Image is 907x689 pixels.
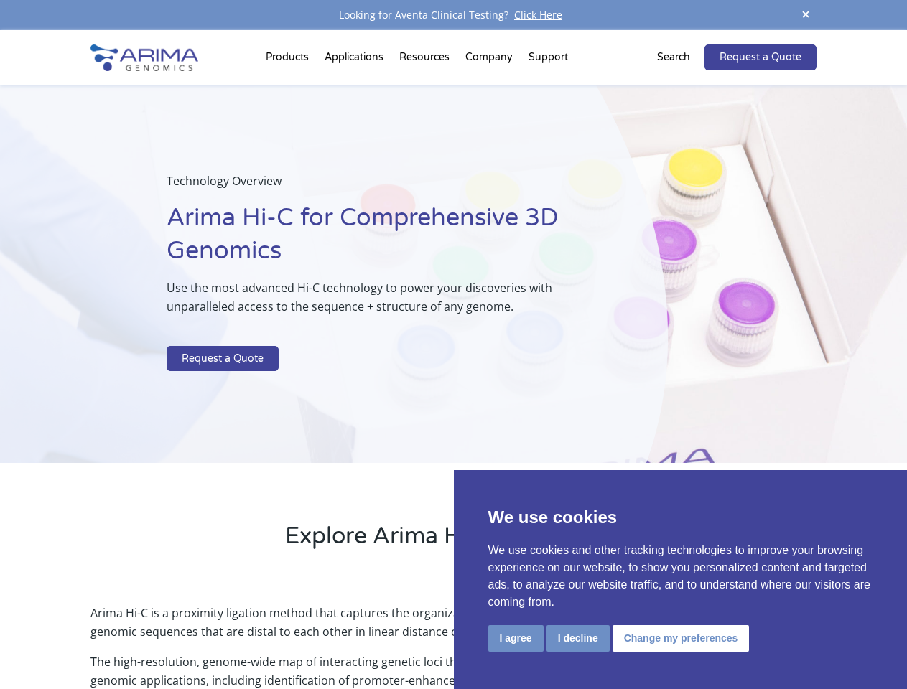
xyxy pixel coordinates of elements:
h1: Arima Hi-C for Comprehensive 3D Genomics [167,202,595,278]
div: Looking for Aventa Clinical Testing? [90,6,816,24]
img: Arima-Genomics-logo [90,44,198,71]
p: We use cookies and other tracking technologies to improve your browsing experience on our website... [488,542,873,611]
p: Technology Overview [167,172,595,202]
p: We use cookies [488,505,873,530]
p: Search [657,48,690,67]
a: Request a Quote [704,44,817,70]
p: Use the most advanced Hi-C technology to power your discoveries with unparalleled access to the s... [167,278,595,327]
button: Change my preferences [613,625,750,652]
a: Click Here [508,8,568,22]
button: I decline [546,625,610,652]
p: Arima Hi-C is a proximity ligation method that captures the organizational structure of chromatin... [90,604,816,652]
a: Request a Quote [167,346,279,372]
h2: Explore Arima Hi-C Technology [90,520,816,563]
button: I agree [488,625,544,652]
